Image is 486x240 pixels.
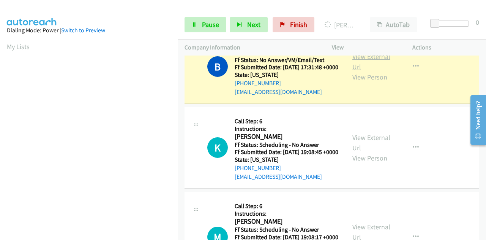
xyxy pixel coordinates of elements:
a: [EMAIL_ADDRESS][DOMAIN_NAME] [235,173,322,180]
a: My Lists [7,42,30,51]
a: View External Url [352,133,390,152]
iframe: Resource Center [464,90,486,150]
a: View Person [352,73,387,81]
p: View [332,43,399,52]
a: Pause [185,17,226,32]
h5: Call Step: 6 [235,118,338,125]
h5: Ff Status: Scheduling - No Answer [235,226,339,234]
div: Dialing Mode: Power | [7,26,171,35]
h2: [PERSON_NAME] [235,132,336,141]
span: Pause [202,20,219,29]
h5: Ff Status: Scheduling - No Answer [235,141,338,149]
div: Delay between calls (in seconds) [434,21,469,27]
a: [PHONE_NUMBER] [235,164,281,172]
a: View External Url [352,52,390,71]
h5: Ff Status: No Answer/VM/Email/Text [235,56,338,64]
h1: B [207,56,228,77]
button: Next [230,17,268,32]
h5: Ff Submitted Date: [DATE] 17:31:48 +0000 [235,64,338,71]
div: The call is yet to be attempted [207,137,228,158]
h5: Call Step: 6 [235,202,339,210]
p: [PERSON_NAME] And [PERSON_NAME] [325,20,356,30]
p: Company Information [185,43,318,52]
span: Finish [290,20,307,29]
h1: K [207,137,228,158]
p: Actions [412,43,479,52]
h5: State: [US_STATE] [235,71,338,79]
h5: State: [US_STATE] [235,156,338,164]
a: [PHONE_NUMBER] [235,79,281,87]
a: Finish [273,17,314,32]
h2: [PERSON_NAME] [235,217,336,226]
div: 0 [476,17,479,27]
a: Switch to Preview [61,27,105,34]
h5: Instructions: [235,125,338,133]
h5: Instructions: [235,210,339,218]
h5: Ff Submitted Date: [DATE] 19:08:45 +0000 [235,148,338,156]
a: View Person [352,154,387,162]
span: Next [247,20,260,29]
button: AutoTab [370,17,417,32]
a: [EMAIL_ADDRESS][DOMAIN_NAME] [235,88,322,95]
